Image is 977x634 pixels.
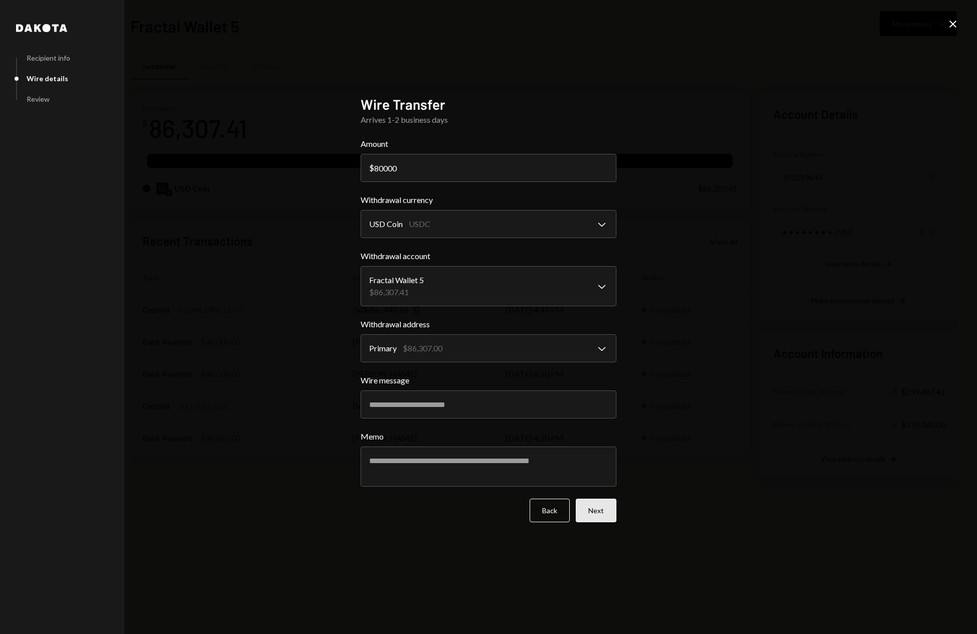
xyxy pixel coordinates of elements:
[361,374,616,386] label: Wire message
[361,210,616,238] button: Withdrawal currency
[409,218,430,230] div: USDC
[530,499,570,522] button: Back
[361,138,616,150] label: Amount
[27,95,50,103] div: Review
[27,54,70,62] div: Recipient info
[361,318,616,330] label: Withdrawal address
[361,194,616,206] label: Withdrawal currency
[361,431,616,443] label: Memo
[361,266,616,306] button: Withdrawal account
[361,95,616,114] h2: Wire Transfer
[403,342,442,354] div: $86,307.00
[576,499,616,522] button: Next
[361,114,616,126] div: Arrives 1-2 business days
[369,163,374,172] div: $
[361,250,616,262] label: Withdrawal account
[361,334,616,362] button: Withdrawal address
[27,74,68,83] div: Wire details
[361,154,616,182] input: 0.00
